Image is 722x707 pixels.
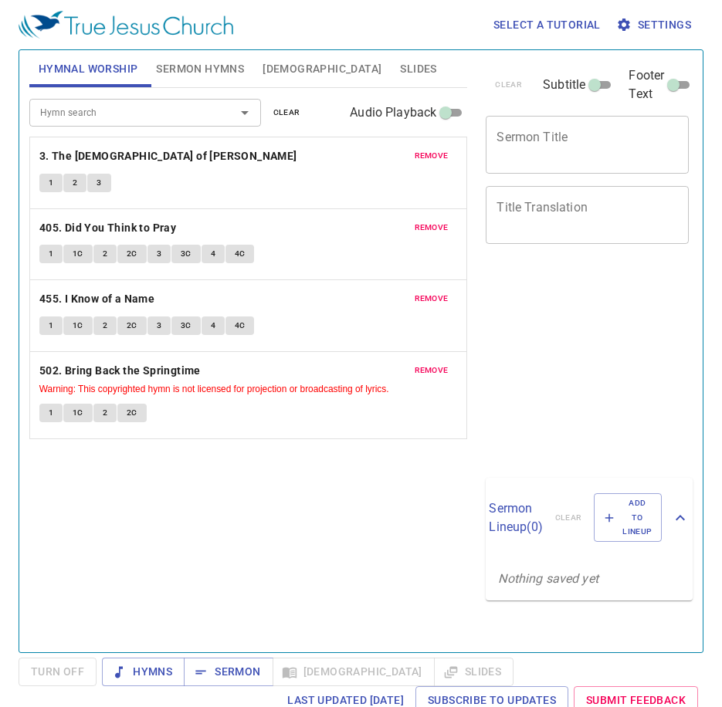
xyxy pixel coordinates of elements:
img: True Jesus Church [19,11,233,39]
button: 2C [117,245,147,263]
span: 2 [103,247,107,261]
span: Sermon [196,662,260,682]
span: 2 [103,319,107,333]
span: Hymnal Worship [39,59,138,79]
button: 455. I Know of a Name [39,289,158,309]
span: 2 [73,176,77,190]
span: clear [273,106,300,120]
span: 2 [103,406,107,420]
button: Sermon [184,658,273,686]
span: 3C [181,247,192,261]
button: 1 [39,245,63,263]
span: 1C [73,247,83,261]
small: Warning: This copyrighted hymn is not licensed for projection or broadcasting of lyrics. [39,384,389,394]
iframe: from-child [480,260,650,472]
span: 2C [127,247,137,261]
button: 2 [93,245,117,263]
p: Sermon Lineup ( 0 ) [489,499,542,536]
button: 502. Bring Back the Springtime [39,361,203,381]
span: remove [415,292,449,306]
span: Footer Text [629,66,664,103]
button: remove [405,361,458,380]
b: 502. Bring Back the Springtime [39,361,201,381]
button: 2C [117,404,147,422]
span: Audio Playback [350,103,436,122]
span: Add to Lineup [604,496,652,539]
button: Open [234,102,256,123]
button: 4C [225,245,255,263]
span: 3 [157,247,161,261]
button: 1C [63,404,93,422]
span: Settings [619,15,691,35]
span: 3 [157,319,161,333]
button: Settings [613,11,697,39]
span: 4C [235,247,246,261]
span: 1 [49,406,53,420]
span: 1 [49,247,53,261]
button: 405. Did You Think to Pray [39,218,179,238]
button: 1 [39,316,63,335]
span: 1C [73,406,83,420]
button: 3. The [DEMOGRAPHIC_DATA] of [PERSON_NAME] [39,147,300,166]
button: 1 [39,174,63,192]
button: Select a tutorial [487,11,607,39]
span: 1 [49,319,53,333]
button: 3C [171,245,201,263]
button: 2 [93,404,117,422]
span: 2C [127,319,137,333]
b: 455. I Know of a Name [39,289,154,309]
button: 3 [147,316,171,335]
button: Hymns [102,658,185,686]
button: 1C [63,316,93,335]
button: 3 [87,174,110,192]
span: 4C [235,319,246,333]
span: 3 [97,176,101,190]
button: 4 [202,245,225,263]
div: Sermon Lineup(0)clearAdd to Lineup [486,478,693,557]
button: 2 [93,316,117,335]
span: [DEMOGRAPHIC_DATA] [263,59,381,79]
button: 3 [147,245,171,263]
i: Nothing saved yet [498,571,598,586]
button: 4 [202,316,225,335]
span: remove [415,149,449,163]
span: Hymns [114,662,172,682]
button: clear [264,103,310,122]
span: 4 [211,319,215,333]
span: Sermon Hymns [156,59,244,79]
button: 1 [39,404,63,422]
span: 1C [73,319,83,333]
b: 3. The [DEMOGRAPHIC_DATA] of [PERSON_NAME] [39,147,297,166]
span: Select a tutorial [493,15,601,35]
button: remove [405,218,458,237]
span: remove [415,364,449,377]
button: 3C [171,316,201,335]
button: 2 [63,174,86,192]
span: 3C [181,319,192,333]
button: 2C [117,316,147,335]
button: Add to Lineup [594,493,662,542]
span: remove [415,221,449,235]
span: 2C [127,406,137,420]
span: 4 [211,247,215,261]
button: 4C [225,316,255,335]
button: 1C [63,245,93,263]
b: 405. Did You Think to Pray [39,218,176,238]
span: Subtitle [543,76,585,94]
button: remove [405,289,458,308]
button: remove [405,147,458,165]
span: 1 [49,176,53,190]
span: Slides [400,59,436,79]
